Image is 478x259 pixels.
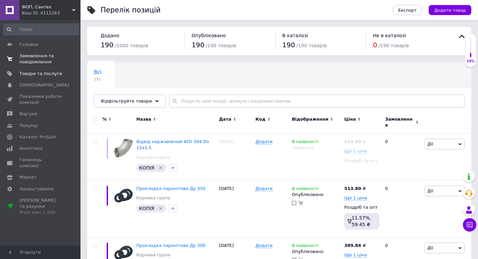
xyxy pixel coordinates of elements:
span: ФОП, Сантех [22,4,72,10]
img: Прокладка паронитовая Ду 350 [114,186,133,205]
div: ₴ [344,186,366,192]
span: Додано [101,33,119,38]
img: Отвод нержавеющий AISI 304 Dn 12х1,5 [114,139,133,158]
span: В наявності [292,243,319,250]
button: Додати товар [429,5,471,15]
span: Ще 1 ціна [344,252,367,258]
span: Ціна [344,116,356,122]
div: Роздріб та опт [344,158,379,164]
a: Відвід нержавіючий AISI 304 Dn 12х1,5 [137,139,209,150]
span: Дії [427,188,433,193]
div: 0 [381,180,423,237]
svg: Видалити мітку [158,165,163,171]
span: Налаштування [19,186,54,192]
span: Опубліковано [192,33,226,38]
div: [DATE] [217,134,254,181]
span: Каталог ProSale [19,134,56,140]
a: Прокладка паронітова Ду 300 [137,243,206,248]
div: ₴ [344,243,366,249]
span: Дії [427,245,433,250]
div: Ваш ID: 4111263 [22,10,81,16]
a: Корнева група [137,252,170,258]
span: Товари та послуги [19,71,62,77]
div: Чернетка [292,145,341,151]
span: Додати [255,243,272,248]
span: Дії [427,141,433,146]
button: Чат з покупцем [463,218,476,232]
button: Експорт [393,5,422,15]
span: 190 [282,41,295,49]
div: Prom мікс 1 000 [19,209,62,215]
span: [DEMOGRAPHIC_DATA] [19,82,69,88]
span: / 190 товарів [206,43,236,48]
span: % [102,116,107,122]
b: 513.80 [344,186,361,191]
span: [PERSON_NAME] та рахунки [19,197,62,216]
span: Назва [137,116,151,122]
div: Роздріб та опт [344,204,379,210]
span: Ще 1 ціна [344,195,367,201]
div: 0 [381,134,423,181]
span: Маркет [19,174,37,180]
span: 11.57%, 59.45 ₴ [352,215,371,227]
span: Ще 1 ціна [344,148,367,154]
span: Показники роботи компанії [19,93,62,106]
input: Пошук [3,23,79,36]
span: КОПІЯ [139,165,154,171]
span: Відфільтруйте товари [101,99,152,104]
span: Додати [255,139,272,144]
b: 513.80 [344,139,361,144]
div: [DATE] [217,180,254,237]
span: / 1000 товарів [115,43,148,48]
span: Відображення [292,116,328,122]
div: 19% [465,59,476,64]
span: Додати товар [434,8,466,13]
div: Опубліковано [292,249,341,255]
span: Гаманець компанії [19,157,62,169]
span: Код [255,116,265,122]
a: Прокладка паронітова Ду 350 [137,186,206,191]
input: Пошук по назві позиції, артикулу і пошуковим запитам [169,94,465,108]
a: Корнева група [137,195,170,201]
span: Не в каталозі [373,33,406,38]
b: 389.84 [344,243,361,248]
span: Експорт [398,8,417,13]
span: 191 [94,77,102,82]
span: Аналітика [19,145,43,151]
span: 190 [192,41,204,49]
svg: Видалити мітку [158,206,163,211]
div: ₴ [344,139,366,145]
span: 190 [101,41,113,49]
span: КОПІЯ [139,206,154,211]
a: Корнева група [137,154,170,160]
span: / 190 товарів [379,43,409,48]
div: Опубліковано [292,192,341,198]
span: Замовлення [385,116,414,128]
span: В каталозі [282,33,308,38]
span: Всі [94,69,102,75]
span: В наявності [292,139,319,146]
span: Замовлення та повідомлення [19,53,62,65]
span: / 190 товарів [297,43,327,48]
span: Додати [255,186,272,191]
span: 0 [373,41,377,49]
span: Відгуки [19,111,37,117]
span: В наявності [292,186,319,193]
span: Покупці [19,123,38,129]
span: Головна [19,42,38,48]
span: Дата [219,116,231,122]
div: Перелік позицій [101,7,161,14]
